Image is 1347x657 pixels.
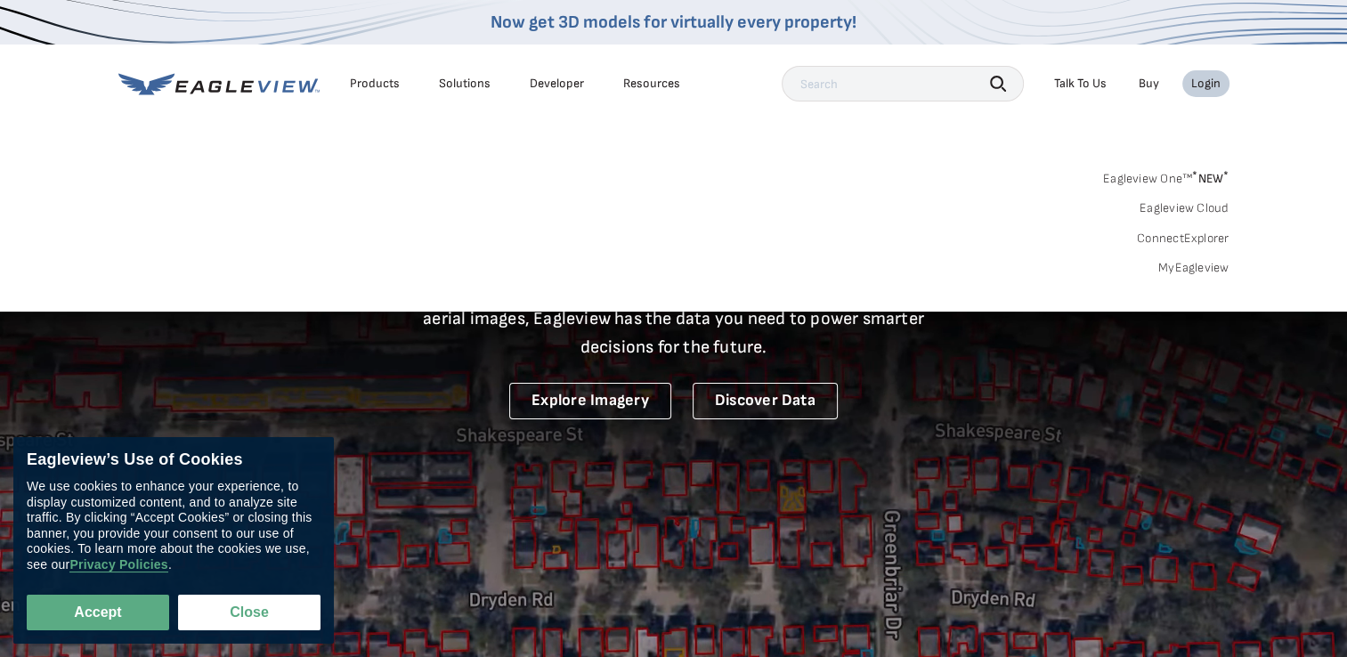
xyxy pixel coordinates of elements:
[1158,260,1229,276] a: MyEagleview
[1103,166,1229,186] a: Eagleview One™*NEW*
[693,383,838,419] a: Discover Data
[509,383,671,419] a: Explore Imagery
[1137,231,1229,247] a: ConnectExplorer
[1054,76,1107,92] div: Talk To Us
[27,479,321,572] div: We use cookies to enhance your experience, to display customized content, and to analyze site tra...
[27,595,169,630] button: Accept
[178,595,321,630] button: Close
[623,76,680,92] div: Resources
[350,76,400,92] div: Products
[1191,76,1221,92] div: Login
[402,276,946,361] p: A new era starts here. Built on more than 3.5 billion high-resolution aerial images, Eagleview ha...
[27,450,321,470] div: Eagleview’s Use of Cookies
[491,12,856,33] a: Now get 3D models for virtually every property!
[530,76,584,92] a: Developer
[439,76,491,92] div: Solutions
[782,66,1024,101] input: Search
[1139,76,1159,92] a: Buy
[1192,171,1229,186] span: NEW
[1140,200,1229,216] a: Eagleview Cloud
[69,557,167,572] a: Privacy Policies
